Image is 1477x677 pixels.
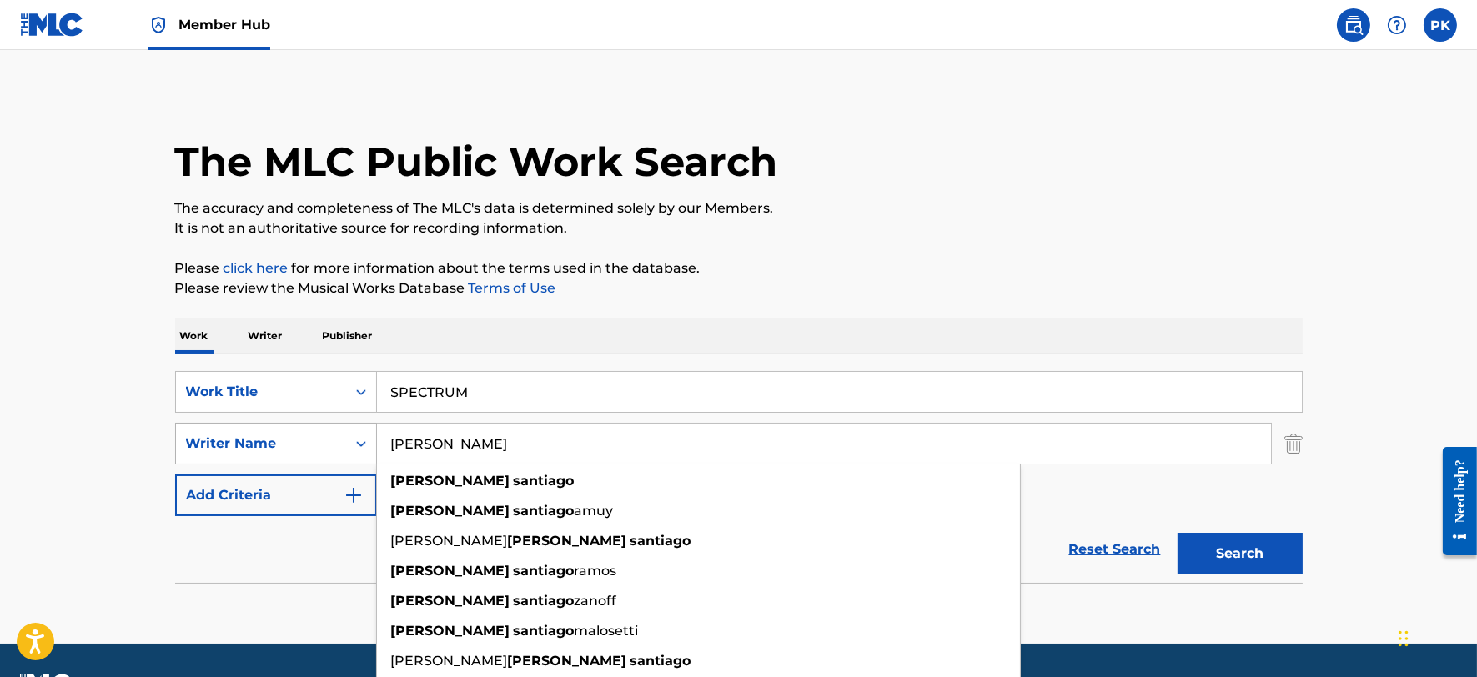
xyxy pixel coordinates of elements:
[514,593,575,609] strong: santiago
[465,280,556,296] a: Terms of Use
[175,218,1303,238] p: It is not an authoritative source for recording information.
[1430,434,1477,568] iframe: Resource Center
[244,318,288,354] p: Writer
[630,533,691,549] strong: santiago
[318,318,378,354] p: Publisher
[575,563,617,579] span: ramos
[514,623,575,639] strong: santiago
[630,653,691,669] strong: santiago
[148,15,168,35] img: Top Rightsholder
[186,382,336,402] div: Work Title
[391,623,510,639] strong: [PERSON_NAME]
[391,653,508,669] span: [PERSON_NAME]
[1284,423,1303,464] img: Delete Criterion
[575,503,614,519] span: amuy
[1178,533,1303,574] button: Search
[1061,531,1169,568] a: Reset Search
[175,258,1303,278] p: Please for more information about the terms used in the database.
[514,503,575,519] strong: santiago
[175,371,1303,583] form: Search Form
[1344,15,1364,35] img: search
[391,593,510,609] strong: [PERSON_NAME]
[175,318,214,354] p: Work
[391,533,508,549] span: [PERSON_NAME]
[514,473,575,489] strong: santiago
[575,593,617,609] span: zanoff
[391,473,510,489] strong: [PERSON_NAME]
[1399,614,1409,664] div: Drag
[1387,15,1407,35] img: help
[1380,8,1414,42] div: Help
[1424,8,1457,42] div: User Menu
[575,623,639,639] span: malosetti
[1394,597,1477,677] iframe: Chat Widget
[175,198,1303,218] p: The accuracy and completeness of The MLC's data is determined solely by our Members.
[514,563,575,579] strong: santiago
[391,563,510,579] strong: [PERSON_NAME]
[344,485,364,505] img: 9d2ae6d4665cec9f34b9.svg
[178,15,270,34] span: Member Hub
[20,13,84,37] img: MLC Logo
[175,137,778,187] h1: The MLC Public Work Search
[391,503,510,519] strong: [PERSON_NAME]
[508,533,627,549] strong: [PERSON_NAME]
[175,474,377,516] button: Add Criteria
[508,653,627,669] strong: [PERSON_NAME]
[175,278,1303,298] p: Please review the Musical Works Database
[1337,8,1370,42] a: Public Search
[186,434,336,454] div: Writer Name
[224,260,289,276] a: click here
